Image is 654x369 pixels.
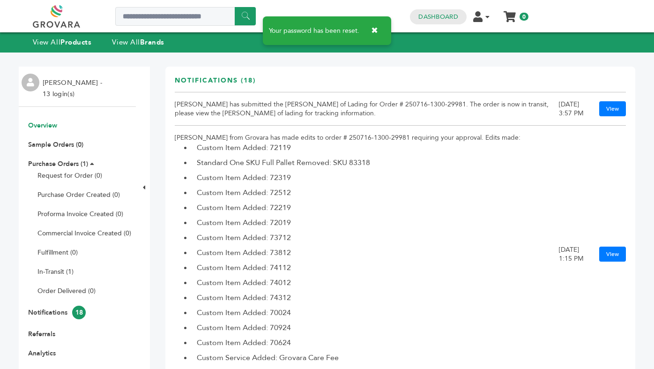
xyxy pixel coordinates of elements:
[192,292,559,303] li: Custom Item Added: 74312
[192,337,559,348] li: Custom Item Added: 70624
[37,190,120,199] a: Purchase Order Created (0)
[192,262,559,273] li: Custom Item Added: 74112
[33,38,92,47] a: View AllProducts
[599,101,626,116] a: View
[37,171,102,180] a: Request for Order (0)
[192,172,559,183] li: Custom Item Added: 72319
[559,100,590,118] div: [DATE] 3:57 PM
[22,74,39,91] img: profile.png
[115,7,256,26] input: Search a product or brand...
[505,8,515,18] a: My Cart
[559,245,590,263] div: [DATE] 1:15 PM
[192,142,559,153] li: Custom Item Added: 72119
[269,28,359,34] span: Your password has been reset.
[37,210,123,218] a: Proforma Invoice Created (0)
[192,277,559,288] li: Custom Item Added: 74012
[37,286,96,295] a: Order Delivered (0)
[192,352,559,363] li: Custom Service Added: Grovara Care Fee
[175,92,559,126] td: [PERSON_NAME] has submitted the [PERSON_NAME] of Lading for Order # 250716-1300-29981. The order ...
[37,267,74,276] a: In-Transit (1)
[192,217,559,228] li: Custom Item Added: 72019
[28,121,57,130] a: Overview
[37,248,78,257] a: Fulfillment (0)
[112,38,164,47] a: View AllBrands
[192,232,559,243] li: Custom Item Added: 73712
[140,38,164,47] strong: Brands
[192,322,559,333] li: Custom Item Added: 70924
[192,187,559,198] li: Custom Item Added: 72512
[364,21,385,40] button: ✖
[28,308,86,317] a: Notifications18
[192,202,559,213] li: Custom Item Added: 72219
[175,76,256,92] h3: Notifications (18)
[192,307,559,318] li: Custom Item Added: 70024
[60,38,91,47] strong: Products
[192,157,559,168] li: Standard One SKU Full Pallet Removed: SKU 83318
[72,306,86,319] span: 18
[28,330,55,339] a: Referrals
[28,159,88,168] a: Purchase Orders (1)
[28,140,83,149] a: Sample Orders (0)
[28,349,56,358] a: Analytics
[520,13,528,21] span: 0
[418,13,458,21] a: Dashboard
[37,229,131,238] a: Commercial Invoice Created (0)
[43,77,104,100] li: [PERSON_NAME] - 13 login(s)
[192,247,559,258] li: Custom Item Added: 73812
[599,247,626,262] a: View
